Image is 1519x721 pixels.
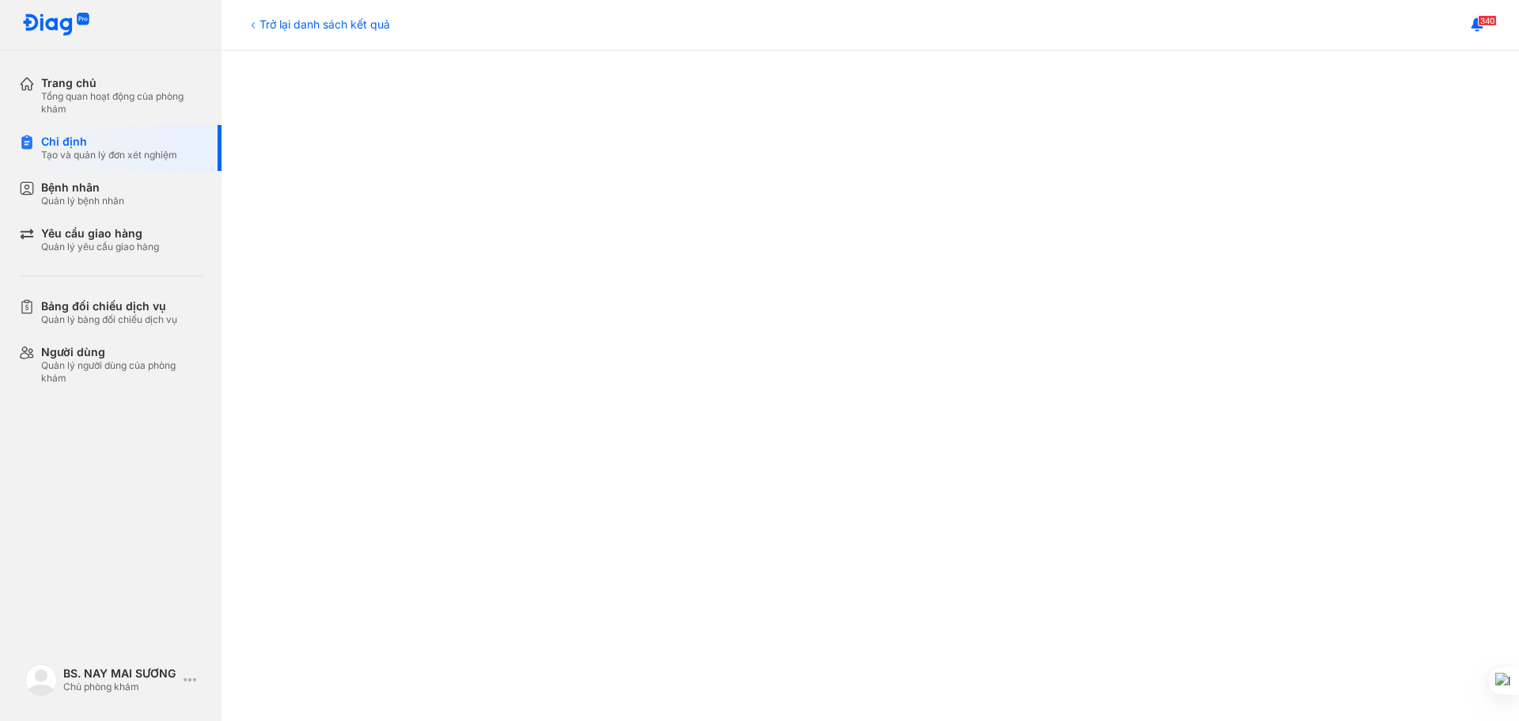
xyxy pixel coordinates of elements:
[41,313,177,326] div: Quản lý bảng đối chiếu dịch vụ
[63,681,177,693] div: Chủ phòng khám
[41,299,177,313] div: Bảng đối chiếu dịch vụ
[41,149,177,161] div: Tạo và quản lý đơn xét nghiệm
[1478,15,1497,26] span: 340
[41,241,159,253] div: Quản lý yêu cầu giao hàng
[41,180,124,195] div: Bệnh nhân
[41,195,124,207] div: Quản lý bệnh nhân
[41,90,203,116] div: Tổng quan hoạt động của phòng khám
[25,664,57,696] img: logo
[63,666,177,681] div: BS. NAY MAI SƯƠNG
[41,359,203,385] div: Quản lý người dùng của phòng khám
[247,16,390,32] div: Trở lại danh sách kết quả
[41,135,177,149] div: Chỉ định
[22,13,90,37] img: logo
[41,226,159,241] div: Yêu cầu giao hàng
[41,345,203,359] div: Người dùng
[41,76,203,90] div: Trang chủ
